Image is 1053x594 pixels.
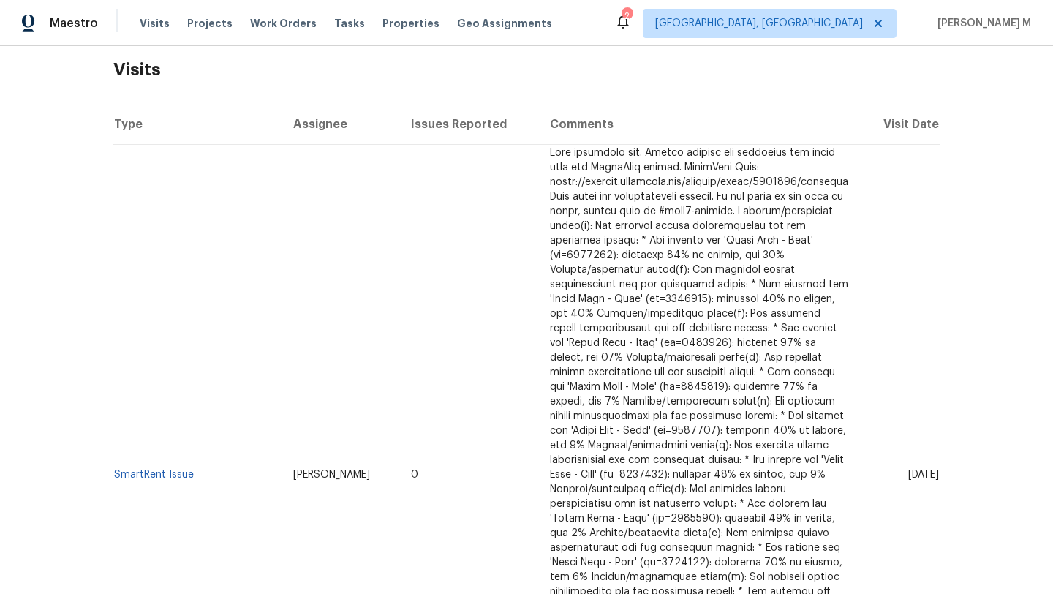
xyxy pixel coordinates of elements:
[334,18,365,29] span: Tasks
[114,470,194,480] a: SmartRent Issue
[293,470,370,480] span: [PERSON_NAME]
[140,16,170,31] span: Visits
[50,16,98,31] span: Maestro
[411,470,418,480] span: 0
[382,16,439,31] span: Properties
[932,16,1031,31] span: [PERSON_NAME] M
[908,470,939,480] span: [DATE]
[113,104,282,145] th: Type
[187,16,233,31] span: Projects
[860,104,940,145] th: Visit Date
[250,16,317,31] span: Work Orders
[538,104,860,145] th: Comments
[655,16,863,31] span: [GEOGRAPHIC_DATA], [GEOGRAPHIC_DATA]
[113,36,940,104] h2: Visits
[399,104,539,145] th: Issues Reported
[622,9,632,23] div: 2
[282,104,399,145] th: Assignee
[457,16,552,31] span: Geo Assignments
